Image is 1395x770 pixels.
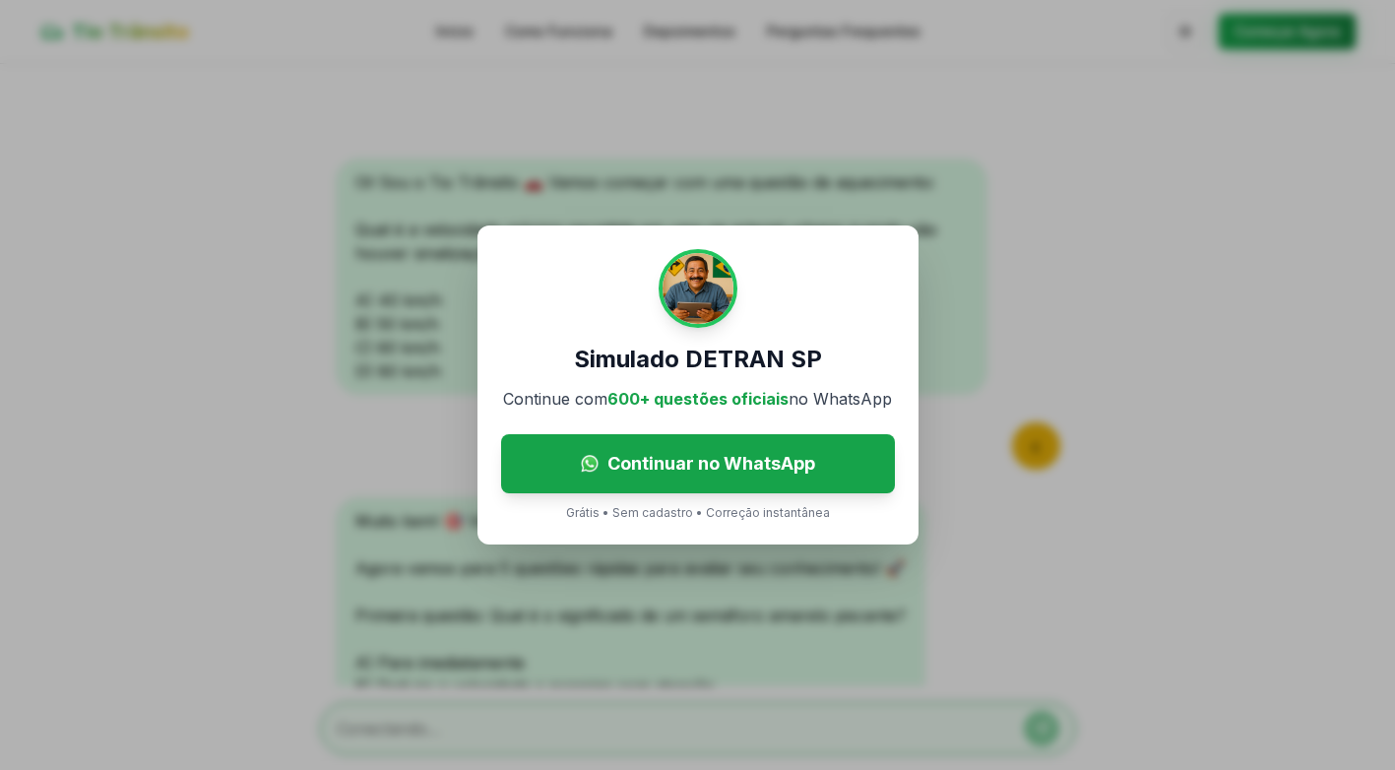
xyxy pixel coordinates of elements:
span: Continuar no WhatsApp [607,450,815,478]
p: Grátis • Sem cadastro • Correção instantânea [566,505,830,521]
h3: Simulado DETRAN SP [574,344,822,375]
a: Continuar no WhatsApp [501,434,895,493]
p: Continue com no WhatsApp [503,387,892,411]
img: Tio Trânsito [659,249,737,328]
span: 600+ questões oficiais [607,389,789,409]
